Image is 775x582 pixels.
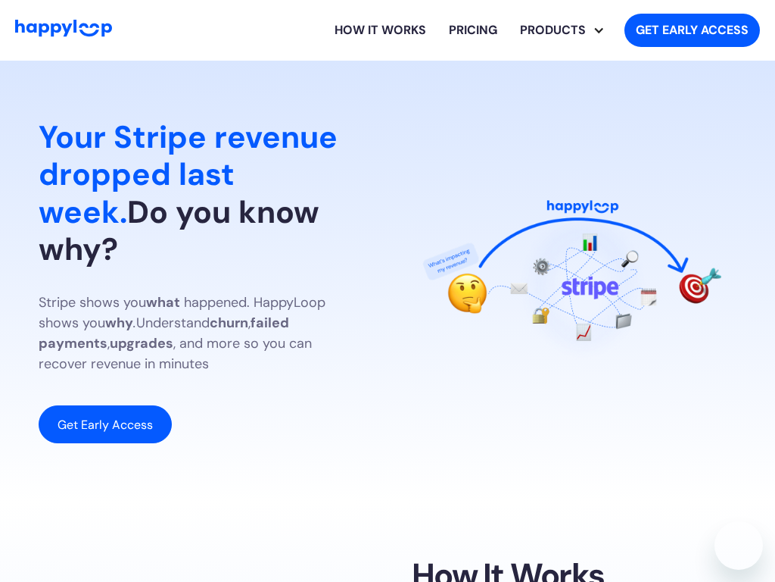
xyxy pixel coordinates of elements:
[437,6,509,55] a: View HappyLoop pricing plans
[105,314,133,332] strong: why
[323,6,437,55] a: Learn how HappyLoop works
[133,314,136,332] em: .
[39,117,338,232] span: Your Stripe revenue dropped last week.
[39,314,289,352] strong: failed payments
[714,521,763,570] iframe: Button to launch messaging window
[39,119,363,268] h1: Do you know why?
[15,20,112,37] img: HappyLoop Logo
[520,6,612,55] div: PRODUCTS
[210,314,248,332] strong: churn
[39,405,172,443] a: Get Early Access
[15,20,112,41] a: Go to Home Page
[110,334,173,352] strong: upgrades
[39,293,363,374] p: Stripe shows you happened. HappyLoop shows you Understand , , , and more so you can recover reven...
[509,21,597,39] div: PRODUCTS
[509,6,612,55] div: Explore HappyLoop use cases
[624,14,760,47] a: Get started with HappyLoop
[146,293,180,311] strong: what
